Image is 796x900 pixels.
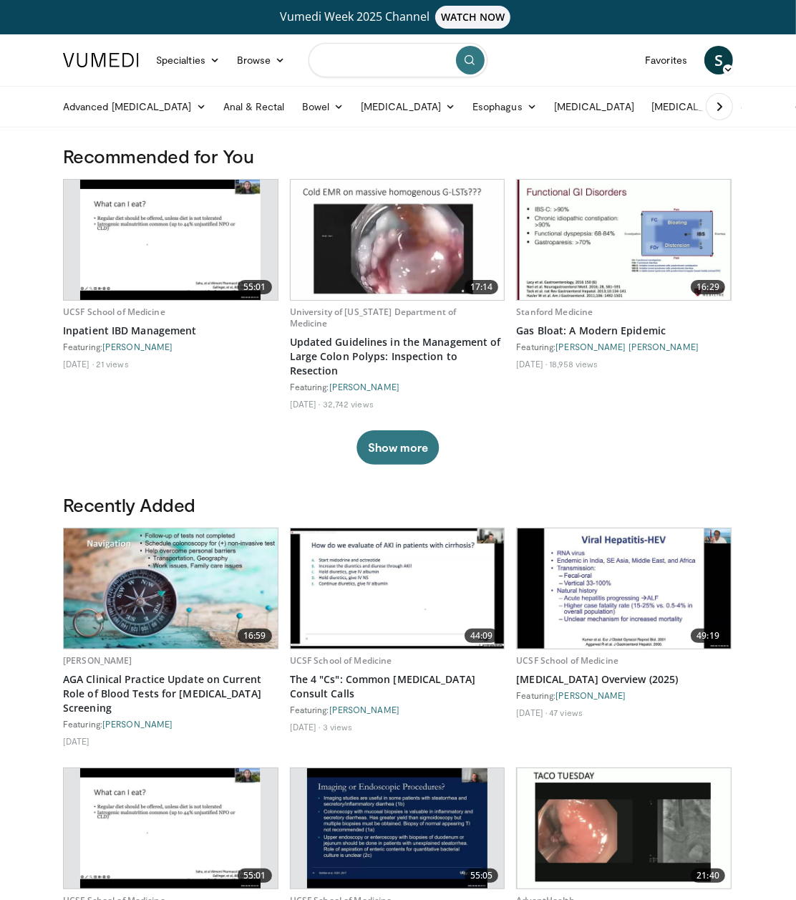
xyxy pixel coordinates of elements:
a: [MEDICAL_DATA] [643,92,754,121]
li: [DATE] [290,721,321,732]
a: 55:01 [64,180,278,300]
div: Featuring: [290,381,505,392]
a: [PERSON_NAME] [63,654,132,667]
a: Inpatient IBD Management [63,324,278,338]
li: 47 views [549,707,583,718]
a: Specialties [147,46,228,74]
h3: Recommended for You [63,145,733,168]
a: Vumedi Week 2025 ChannelWATCH NOW [54,6,742,29]
span: 55:05 [465,868,499,883]
img: b8e1ac9b-ff0c-4efb-8995-f2563d10bccc.620x360_q85_upscale.jpg [307,768,487,889]
span: 55:01 [238,280,272,294]
span: 16:29 [691,280,725,294]
a: 17:14 [291,180,505,300]
a: 55:01 [64,768,278,889]
li: [DATE] [63,735,90,747]
a: UCSF School of Medicine [63,306,165,318]
li: 21 views [96,358,129,369]
a: [PERSON_NAME] [329,705,399,715]
li: 3 views [323,721,353,732]
a: [PERSON_NAME] [PERSON_NAME] [555,342,699,352]
a: Stanford Medicine [516,306,593,318]
a: 16:29 [517,180,731,300]
input: Search topics, interventions [309,43,487,77]
img: dfcfcb0d-b871-4e1a-9f0c-9f64970f7dd8.620x360_q85_upscale.jpg [291,180,504,300]
img: ea42436e-fcb2-4139-9393-55884e98787b.620x360_q85_upscale.jpg [518,528,731,649]
img: b334f9cf-c2e2-445e-be1d-6f504d8b4f3a.620x360_q85_upscale.jpg [518,768,731,889]
li: [DATE] [290,398,321,410]
span: WATCH NOW [435,6,511,29]
li: 18,958 views [549,358,598,369]
span: 49:19 [691,629,725,643]
a: [PERSON_NAME] [102,342,173,352]
img: 60a05647-c7a3-477c-8567-677991d6b241.620x360_q85_upscale.jpg [291,528,504,649]
span: 16:59 [238,629,272,643]
a: S [704,46,733,74]
a: Esophagus [464,92,545,121]
a: [PERSON_NAME] [102,719,173,729]
a: [PERSON_NAME] [555,690,626,700]
div: Featuring: [290,704,505,715]
a: [MEDICAL_DATA] [545,92,643,121]
button: Show more [356,430,439,465]
li: 32,742 views [323,398,374,410]
div: Featuring: [63,341,278,352]
span: 44:09 [465,629,499,643]
li: [DATE] [516,707,547,718]
span: 55:01 [238,868,272,883]
a: The 4 "Cs": Common [MEDICAL_DATA] Consult Calls [290,672,505,701]
a: University of [US_STATE] Department of Medicine [290,306,457,329]
a: Browse [228,46,294,74]
a: UCSF School of Medicine [290,654,392,667]
a: UCSF School of Medicine [516,654,618,667]
a: Updated Guidelines in the Management of Large Colon Polyps: Inspection to Resection [290,335,505,378]
li: [DATE] [63,358,94,369]
img: 480ec31d-e3c1-475b-8289-0a0659db689a.620x360_q85_upscale.jpg [518,180,731,300]
a: 55:05 [291,768,505,889]
a: Favorites [636,46,696,74]
span: 17:14 [465,280,499,294]
img: 44f1a57b-9412-4430-9cd1-069add0e2bb0.620x360_q85_upscale.jpg [80,768,261,889]
a: [PERSON_NAME] [329,382,399,392]
a: [MEDICAL_DATA] Overview (2025) [516,672,732,687]
a: Anal & Rectal [215,92,293,121]
div: Featuring: [516,689,732,701]
img: VuMedi Logo [63,53,139,67]
div: Featuring: [516,341,732,352]
li: [DATE] [516,358,547,369]
h3: Recently Added [63,493,733,516]
a: [MEDICAL_DATA] [352,92,464,121]
a: Advanced [MEDICAL_DATA] [54,92,215,121]
img: 9319a17c-ea45-4555-a2c0-30ea7aed39c4.620x360_q85_upscale.jpg [64,528,277,649]
a: Bowel [293,92,352,121]
div: Featuring: [63,718,278,730]
a: 16:59 [64,528,278,649]
span: 21:40 [691,868,725,883]
a: Gas Bloat: A Modern Epidemic [516,324,732,338]
a: 49:19 [517,528,731,649]
img: 44f1a57b-9412-4430-9cd1-069add0e2bb0.620x360_q85_upscale.jpg [80,180,261,300]
a: 21:40 [517,768,731,889]
a: AGA Clinical Practice Update on Current Role of Blood Tests for [MEDICAL_DATA] Screening [63,672,278,715]
a: 44:09 [291,528,505,649]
